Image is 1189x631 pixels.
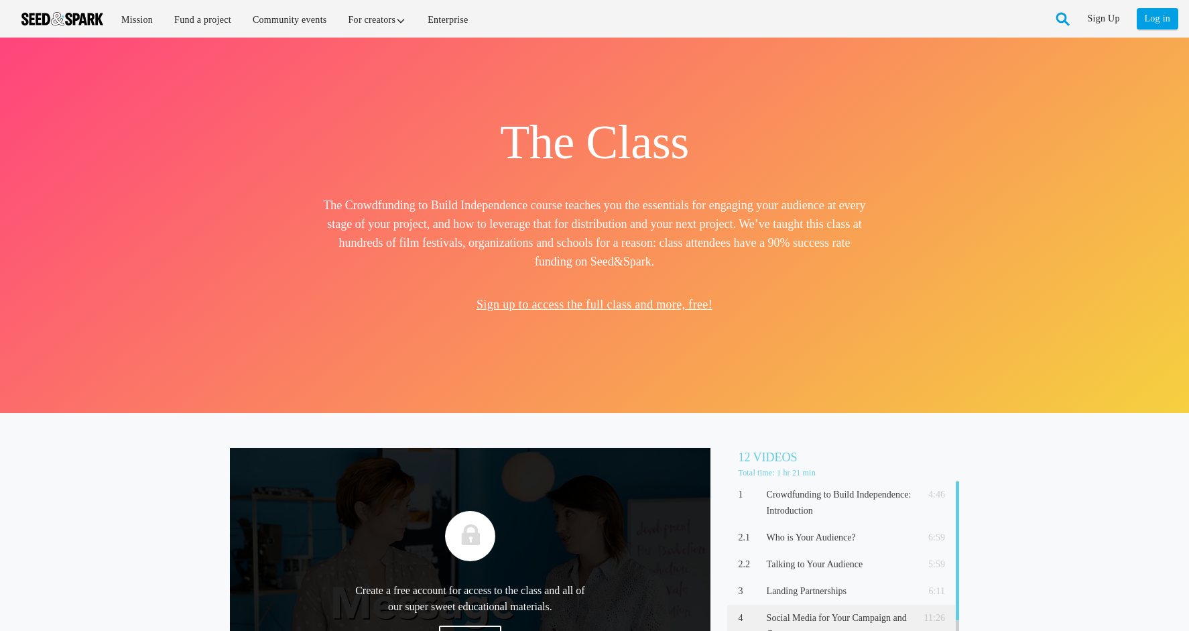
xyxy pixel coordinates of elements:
[767,487,912,519] p: Crowdfunding to Build Independence: Introduction
[738,487,761,503] p: 1
[738,530,761,546] p: 2.1
[339,5,416,34] a: For creators
[738,448,959,467] h5: 12 Videos
[323,196,866,271] h5: The Crowdfunding to Build Independence course teaches you the essentials for engaging your audien...
[738,467,959,479] p: Total time: 1 hr 21 min
[418,5,477,34] a: Enterprise
[112,5,162,34] a: Mission
[350,583,590,615] p: Create a free account for access to the class and all of our super sweet educational materials.
[917,557,944,573] p: 5:59
[738,557,761,573] p: 2.2
[767,557,912,573] p: Talking to Your Audience
[767,583,912,599] p: Landing Partnerships
[738,583,761,599] p: 3
[1137,8,1178,30] a: Log in
[1088,8,1120,30] a: Sign Up
[477,298,712,311] a: Sign up to access the full class and more, free!
[323,113,866,172] h1: The Class
[917,610,944,626] p: 11:26
[165,5,241,34] a: Fund a project
[917,487,944,503] p: 4:46
[917,583,944,599] p: 6:11
[243,5,336,34] a: Community events
[21,12,103,25] img: Seed amp; Spark
[738,610,761,626] p: 4
[767,530,912,546] p: Who is Your Audience?
[917,530,944,546] p: 6:59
